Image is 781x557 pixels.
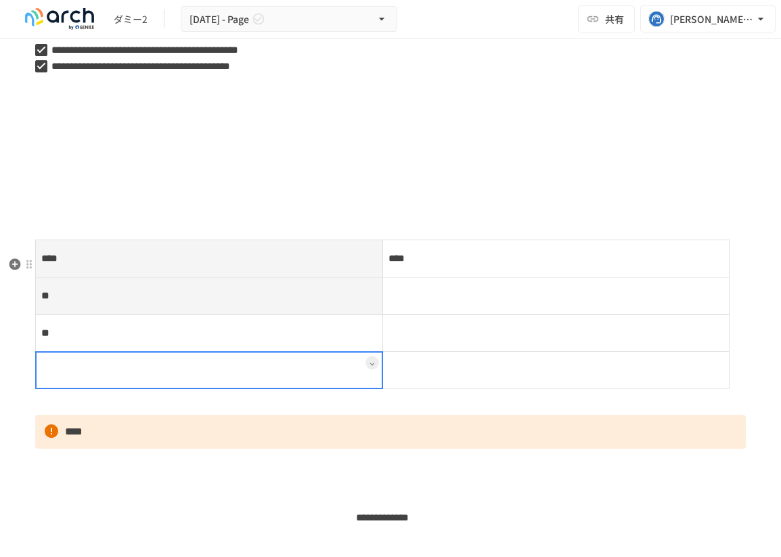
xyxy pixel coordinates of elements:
button: [DATE] - Page [181,6,397,32]
img: logo-default@2x-9cf2c760.svg [16,8,103,30]
span: 共有 [605,12,624,26]
button: 共有 [578,5,635,32]
button: [PERSON_NAME][EMAIL_ADDRESS][PERSON_NAME][DOMAIN_NAME] [640,5,776,32]
span: [DATE] - Page [189,11,249,28]
div: [PERSON_NAME][EMAIL_ADDRESS][PERSON_NAME][DOMAIN_NAME] [670,11,754,28]
div: ダミー2 [114,12,148,26]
